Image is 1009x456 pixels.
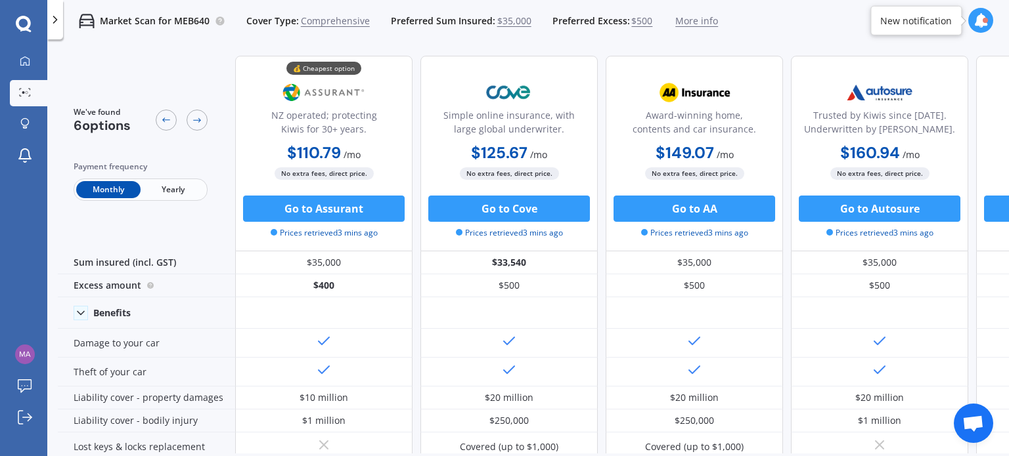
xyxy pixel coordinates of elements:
[826,227,933,239] span: Prices retrieved 3 mins ago
[391,14,495,28] span: Preferred Sum Insured:
[791,251,968,274] div: $35,000
[552,14,630,28] span: Preferred Excess:
[428,196,590,222] button: Go to Cove
[641,227,748,239] span: Prices retrieved 3 mins ago
[471,142,527,163] b: $125.67
[432,108,587,141] div: Simple online insurance, with large global underwriter.
[651,76,738,109] img: AA.webp
[606,251,783,274] div: $35,000
[74,117,131,134] span: 6 options
[645,167,744,180] span: No extra fees, direct price.
[302,414,346,427] div: $1 million
[93,307,131,319] div: Benefits
[275,167,374,180] span: No extra fees, direct price.
[344,148,361,161] span: / mo
[645,440,744,453] div: Covered (up to $1,000)
[246,108,401,141] div: NZ operated; protecting Kiwis for 30+ years.
[497,14,531,28] span: $35,000
[466,76,552,109] img: Cove.webp
[100,14,210,28] p: Market Scan for MEB640
[286,62,361,75] div: 💰 Cheapest option
[246,14,299,28] span: Cover Type:
[614,196,775,222] button: Go to AA
[420,274,598,297] div: $500
[830,167,930,180] span: No extra fees, direct price.
[271,227,378,239] span: Prices retrieved 3 mins ago
[280,76,367,109] img: Assurant.png
[58,329,235,358] div: Damage to your car
[791,274,968,297] div: $500
[58,274,235,297] div: Excess amount
[631,14,652,28] span: $500
[485,391,533,404] div: $20 million
[287,142,341,163] b: $110.79
[675,14,718,28] span: More info
[74,106,131,118] span: We've found
[840,142,900,163] b: $160.94
[141,181,205,198] span: Yearly
[855,391,904,404] div: $20 million
[58,386,235,409] div: Liability cover - property damages
[58,409,235,432] div: Liability cover - bodily injury
[58,358,235,386] div: Theft of your car
[460,167,559,180] span: No extra fees, direct price.
[300,391,348,404] div: $10 million
[58,251,235,274] div: Sum insured (incl. GST)
[656,142,714,163] b: $149.07
[235,274,413,297] div: $400
[79,13,95,29] img: car.f15378c7a67c060ca3f3.svg
[456,227,563,239] span: Prices retrieved 3 mins ago
[670,391,719,404] div: $20 million
[235,251,413,274] div: $35,000
[530,148,547,161] span: / mo
[858,414,901,427] div: $1 million
[880,14,952,27] div: New notification
[420,251,598,274] div: $33,540
[717,148,734,161] span: / mo
[954,404,993,443] a: Open chat
[489,414,529,427] div: $250,000
[675,414,714,427] div: $250,000
[836,76,923,109] img: Autosure.webp
[301,14,370,28] span: Comprehensive
[617,108,772,141] div: Award-winning home, contents and car insurance.
[74,160,208,173] div: Payment frequency
[460,440,558,453] div: Covered (up to $1,000)
[243,196,405,222] button: Go to Assurant
[76,181,141,198] span: Monthly
[15,344,35,364] img: f1218626bd482b60ef597cec5936e416
[799,196,960,222] button: Go to Autosure
[606,274,783,297] div: $500
[903,148,920,161] span: / mo
[802,108,957,141] div: Trusted by Kiwis since [DATE]. Underwritten by [PERSON_NAME].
